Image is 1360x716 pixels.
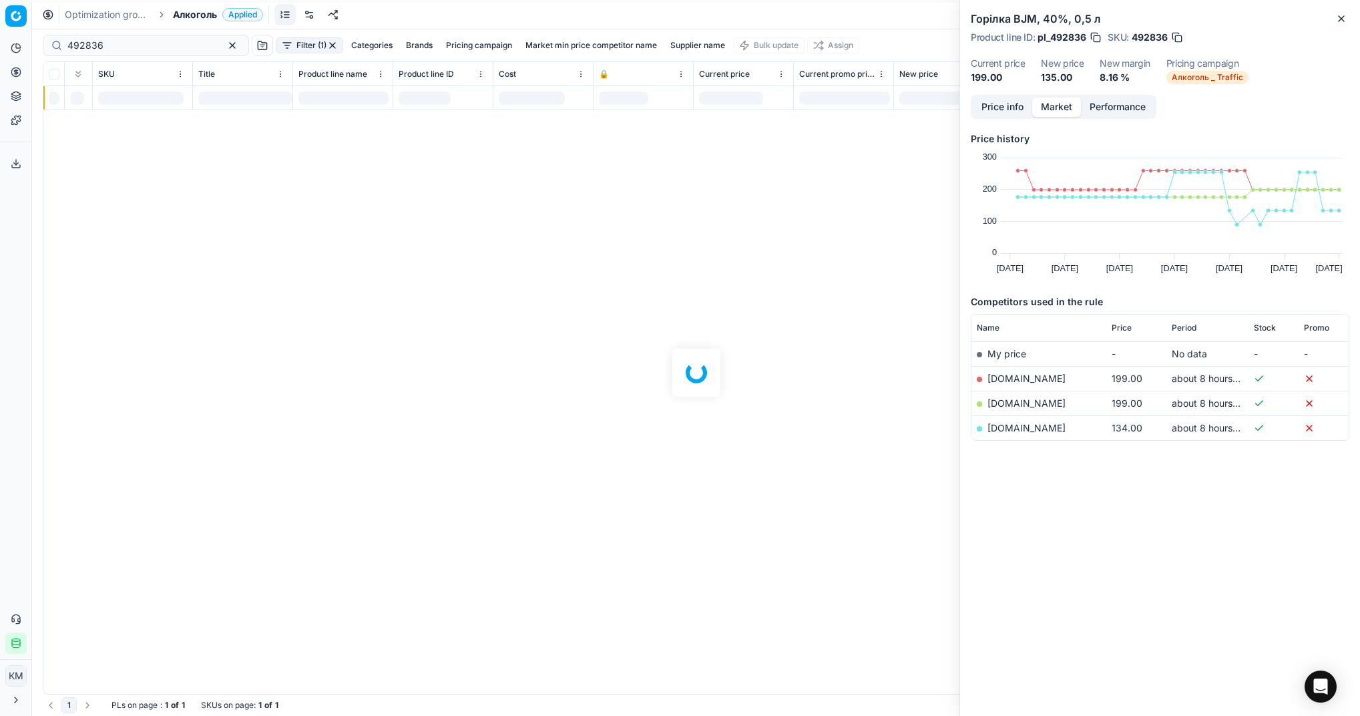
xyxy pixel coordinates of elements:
span: Алкоголь _ Traffic [1166,71,1249,84]
a: [DOMAIN_NAME] [987,422,1066,433]
nav: breadcrumb [65,8,263,21]
a: [DOMAIN_NAME] [987,397,1066,409]
text: [DATE] [1106,263,1133,273]
button: Performance [1081,98,1154,117]
span: Product line ID : [971,33,1035,42]
span: Period [1172,323,1196,333]
span: about 8 hours ago [1172,397,1252,409]
span: SKU : [1108,33,1129,42]
text: 300 [983,152,997,162]
text: [DATE] [1271,263,1297,273]
text: 200 [983,184,997,194]
span: pl_492836 [1038,31,1086,44]
span: about 8 hours ago [1172,373,1252,384]
dd: 199.00 [971,71,1025,84]
h2: Горілка BJM, 40%, 0,5 л [971,11,1349,27]
span: 492836 [1132,31,1168,44]
div: Open Intercom Messenger [1305,671,1337,703]
span: My price [987,348,1026,359]
dt: New price [1041,59,1084,68]
span: Promo [1304,323,1329,333]
span: 134.00 [1112,422,1142,433]
text: [DATE] [1161,263,1188,273]
td: - [1299,341,1349,366]
span: 199.00 [1112,397,1142,409]
dt: Pricing campaign [1166,59,1249,68]
h5: Price history [971,132,1349,146]
span: Price [1112,323,1132,333]
text: [DATE] [997,263,1024,273]
dt: Current price [971,59,1025,68]
text: [DATE] [1216,263,1242,273]
dd: 135.00 [1041,71,1084,84]
td: - [1106,341,1166,366]
span: Алкоголь [173,8,217,21]
text: [DATE] [1052,263,1078,273]
span: АлкогольApplied [173,8,263,21]
text: 100 [983,216,997,226]
dd: 8.16 % [1100,71,1150,84]
text: 0 [992,247,997,257]
span: Name [977,323,999,333]
span: Applied [222,8,263,21]
button: Market [1032,98,1081,117]
span: 199.00 [1112,373,1142,384]
h5: Competitors used in the rule [971,295,1349,309]
span: Stock [1254,323,1276,333]
a: [DOMAIN_NAME] [987,373,1066,384]
text: [DATE] [1315,263,1342,273]
button: Price info [973,98,1032,117]
span: КM [6,666,26,686]
dt: New margin [1100,59,1150,68]
td: - [1249,341,1299,366]
td: No data [1166,341,1249,366]
button: КM [5,665,27,687]
span: about 8 hours ago [1172,422,1252,433]
a: Optimization groups [65,8,150,21]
